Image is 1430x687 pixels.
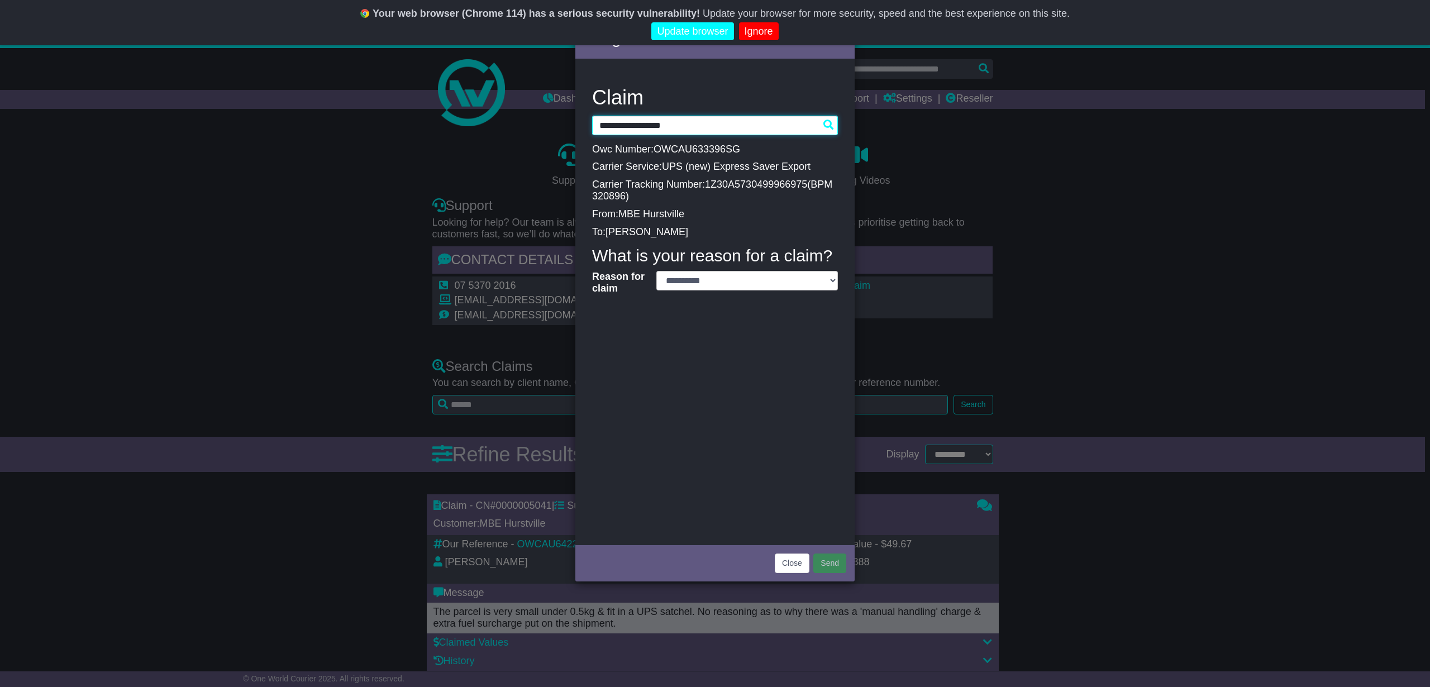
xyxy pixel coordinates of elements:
span: UPS (new) Express Saver Export [662,161,811,172]
label: Reason for claim [587,271,651,295]
span: Update your browser for more security, speed and the best experience on this site. [703,8,1070,19]
p: Owc Number: [592,144,838,156]
span: BPM 320896 [592,179,832,202]
a: Update browser [651,22,733,41]
span: OWCAU633396SG [654,144,740,155]
h4: What is your reason for a claim? [592,246,838,265]
span: 1Z30A5730499966975 [705,179,807,190]
button: Send [813,554,846,573]
p: Carrier Tracking Number: ( ) [592,179,838,203]
button: Close [775,554,809,573]
p: To: [592,226,838,238]
p: From: [592,208,838,221]
a: Ignore [739,22,779,41]
h3: Claim [592,87,838,109]
b: Your web browser (Chrome 114) has a serious security vulnerability! [373,8,700,19]
span: MBE Hurstville [618,208,684,220]
p: Carrier Service: [592,161,838,173]
span: [PERSON_NAME] [606,226,688,237]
